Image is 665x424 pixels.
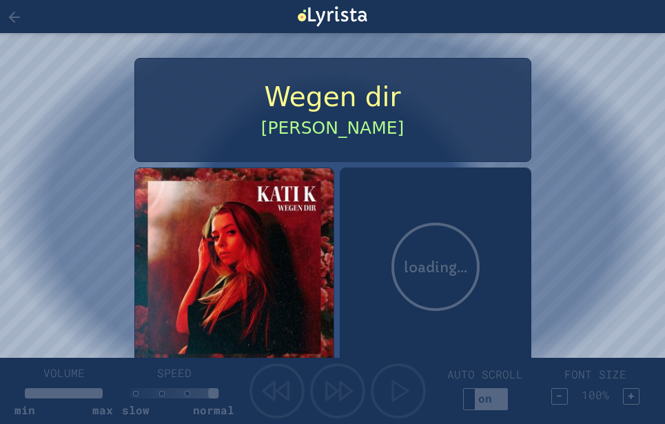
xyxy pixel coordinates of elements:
span: slow [122,402,150,418]
span: + [628,388,635,403]
button: + [623,388,640,405]
h4: VOLUME [25,365,103,381]
span: min [14,402,35,418]
h4: SPEED [136,365,214,381]
h2: Wegen dir [157,81,509,114]
h4: AUTO SCROLL [447,366,523,383]
span: normal [193,402,234,418]
button: loading... [391,223,480,311]
div: on [464,390,507,407]
button: − [551,388,568,405]
h1: [PERSON_NAME] [157,117,509,139]
span: − [556,388,563,403]
h4: FONT SIZE [564,366,626,383]
img: album cover image for the song Wegen dir by KATI K [135,168,334,367]
span: max [92,402,113,418]
span: 100 % [571,387,620,403]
